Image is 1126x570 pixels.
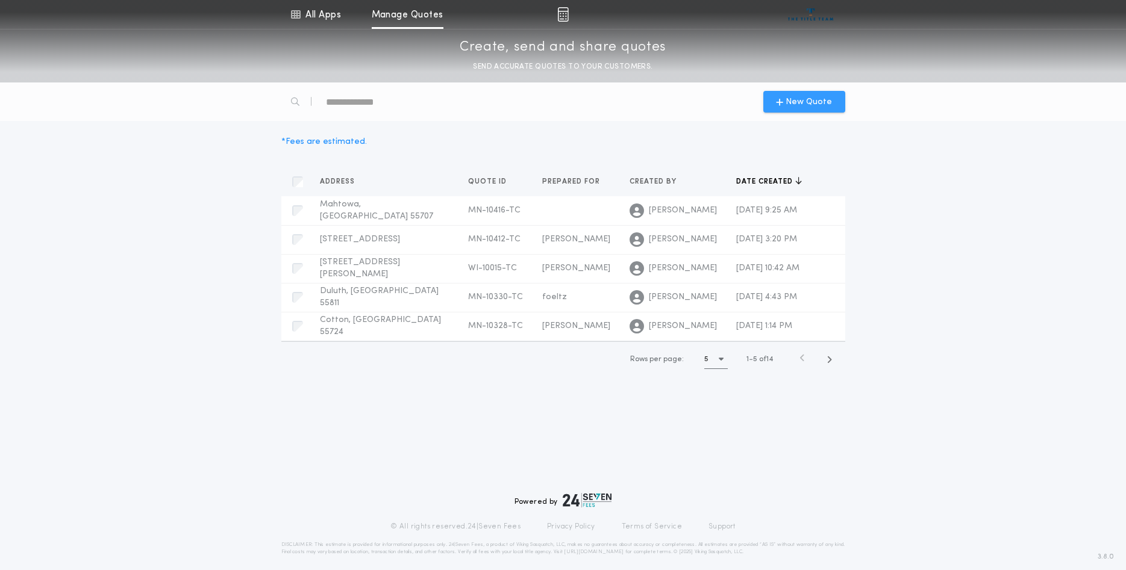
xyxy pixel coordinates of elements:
[704,350,728,369] button: 5
[736,176,802,188] button: Date created
[468,264,517,273] span: WI-10015-TC
[649,291,717,303] span: [PERSON_NAME]
[753,356,757,363] span: 5
[320,258,400,279] span: [STREET_ADDRESS][PERSON_NAME]
[542,235,610,244] span: [PERSON_NAME]
[630,177,679,187] span: Created by
[763,91,845,113] button: New Quote
[649,205,717,217] span: [PERSON_NAME]
[320,177,357,187] span: Address
[281,541,845,556] p: DISCLAIMER: This estimate is provided for informational purposes only. 24|Seven Fees, a product o...
[515,493,612,507] div: Powered by
[320,287,439,308] span: Duluth, [GEOGRAPHIC_DATA] 55811
[630,176,686,188] button: Created by
[557,7,569,22] img: img
[390,522,521,531] p: © All rights reserved. 24|Seven Fees
[736,321,792,330] span: [DATE] 1:14 PM
[320,235,400,244] span: [STREET_ADDRESS]
[468,206,521,215] span: MN-10416-TC
[704,353,708,365] h1: 5
[542,177,602,187] span: Prepared for
[542,293,567,302] span: foeltz
[468,235,521,244] span: MN-10412-TC
[563,493,612,507] img: logo
[759,354,773,365] span: of 14
[649,234,717,246] span: [PERSON_NAME]
[320,315,441,336] span: Cotton, [GEOGRAPHIC_DATA] 55724
[649,262,717,274] span: [PERSON_NAME]
[736,177,795,187] span: Date created
[468,176,516,188] button: Quote ID
[649,320,717,332] span: [PERSON_NAME]
[320,200,433,221] span: Mahtowa, [GEOGRAPHIC_DATA] 55707
[468,321,523,330] span: MN-10328-TC
[708,522,736,531] a: Support
[788,8,833,20] img: vs-icon
[736,264,799,273] span: [DATE] 10:42 AM
[542,264,610,273] span: [PERSON_NAME]
[473,61,652,73] p: SEND ACCURATE QUOTES TO YOUR CUSTOMERS.
[630,356,684,363] span: Rows per page:
[736,206,797,215] span: [DATE] 9:25 AM
[460,38,666,57] p: Create, send and share quotes
[564,550,624,554] a: [URL][DOMAIN_NAME]
[468,177,509,187] span: Quote ID
[542,321,610,330] span: [PERSON_NAME]
[622,522,682,531] a: Terms of Service
[468,293,523,302] span: MN-10330-TC
[281,135,367,148] div: * Fees are estimated.
[320,176,364,188] button: Address
[746,356,749,363] span: 1
[786,96,832,108] span: New Quote
[736,293,797,302] span: [DATE] 4:43 PM
[1098,551,1114,562] span: 3.8.0
[547,522,595,531] a: Privacy Policy
[736,235,797,244] span: [DATE] 3:20 PM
